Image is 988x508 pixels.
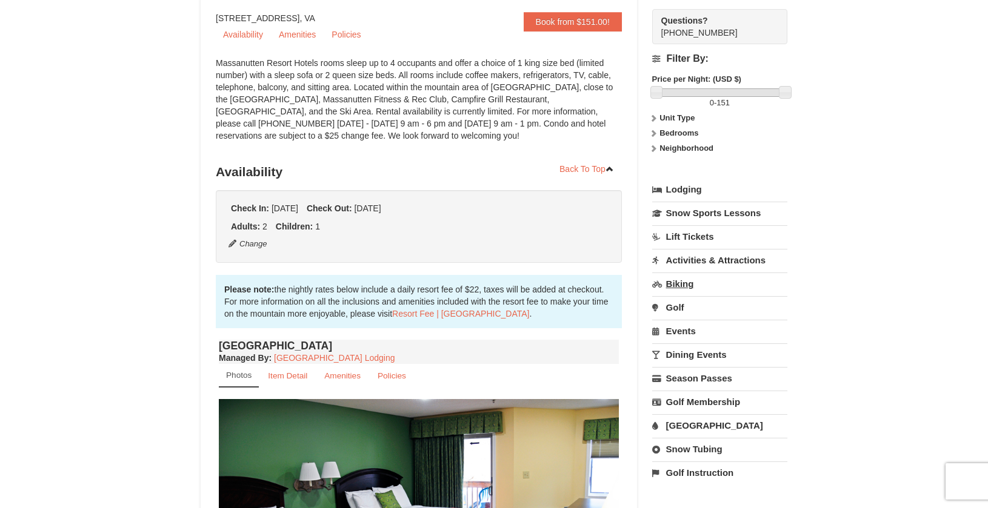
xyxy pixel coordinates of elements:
strong: Unit Type [659,113,695,122]
span: 2 [262,222,267,231]
h4: Filter By: [652,53,787,64]
h3: Availability [216,160,622,184]
a: Photos [219,364,259,388]
a: Resort Fee | [GEOGRAPHIC_DATA] [392,309,529,318]
a: Item Detail [260,364,315,388]
a: Policies [370,364,414,388]
div: the nightly rates below include a daily resort fee of $22, taxes will be added at checkout. For m... [216,275,622,328]
span: Managed By [219,353,269,363]
small: Amenities [324,371,361,380]
a: Book from $151.00! [524,12,622,31]
span: 151 [716,98,730,107]
a: [GEOGRAPHIC_DATA] Lodging [274,353,395,363]
a: Policies [324,25,368,44]
a: Golf Membership [652,391,787,413]
strong: Check Out: [307,203,352,213]
span: [DATE] [272,203,298,213]
a: Back To Top [552,160,622,178]
span: 0 [710,98,714,107]
strong: Bedrooms [659,128,698,137]
a: Availability [216,25,270,44]
strong: Check In: [231,203,269,213]
a: Dining Events [652,343,787,366]
label: - [652,97,787,109]
div: Massanutten Resort Hotels rooms sleep up to 4 occupants and offer a choice of 1 king size bed (li... [216,57,622,154]
button: Change [228,237,268,251]
a: Lodging [652,179,787,200]
span: [DATE] [354,203,381,213]
strong: Questions? [661,16,708,25]
a: Activities & Attractions [652,249,787,271]
a: Events [652,320,787,342]
a: [GEOGRAPHIC_DATA] [652,414,787,437]
small: Item Detail [268,371,307,380]
span: [PHONE_NUMBER] [661,15,766,38]
a: Amenities [272,25,323,44]
a: Golf [652,296,787,318]
strong: Neighborhood [659,143,713,153]
small: Photos [226,371,252,380]
span: 1 [315,222,320,231]
a: Amenities [316,364,369,388]
a: Biking [652,272,787,295]
a: Snow Sports Lessons [652,202,787,224]
h4: [GEOGRAPHIC_DATA] [219,340,619,352]
strong: : [219,353,272,363]
small: Policies [378,371,406,380]
strong: Price per Night: (USD $) [652,74,741,84]
strong: Children: [276,222,313,231]
strong: Please note: [224,285,274,294]
a: Snow Tubing [652,438,787,460]
a: Lift Tickets [652,225,787,248]
strong: Adults: [231,222,260,231]
a: Season Passes [652,367,787,389]
a: Golf Instruction [652,461,787,484]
